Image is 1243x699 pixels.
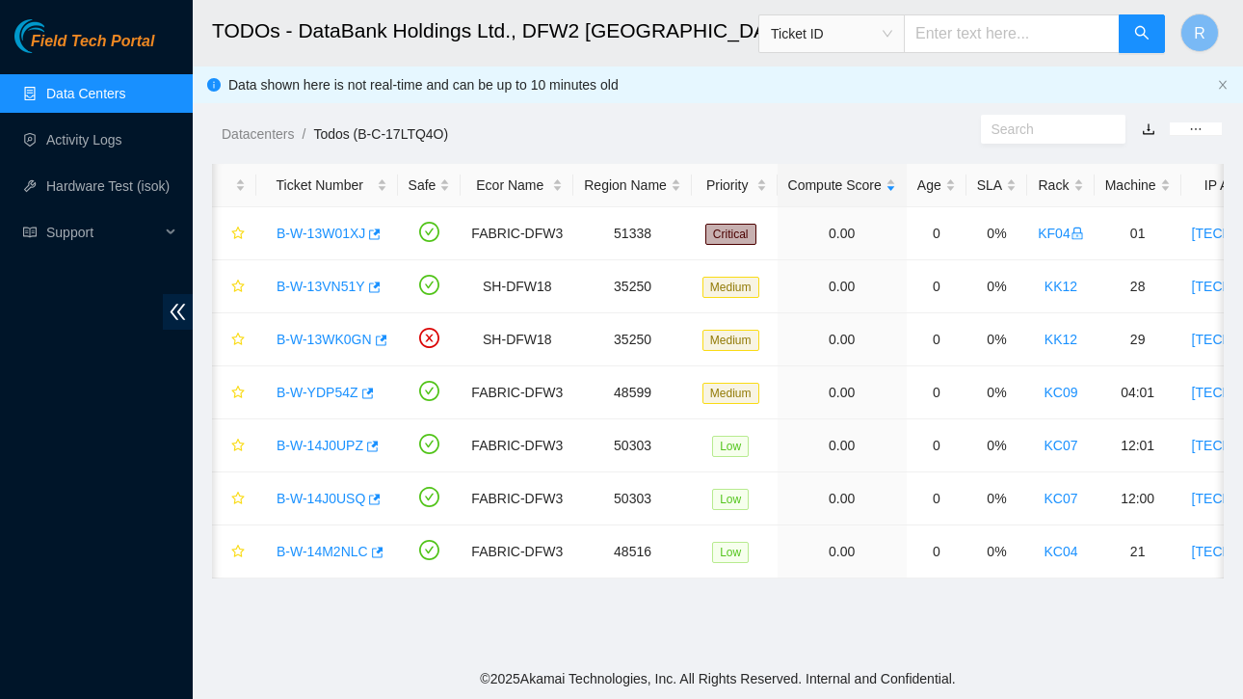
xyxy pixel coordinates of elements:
[1134,25,1150,43] span: search
[904,14,1120,53] input: Enter text here...
[277,226,365,241] a: B-W-13W01XJ
[1127,114,1170,145] button: download
[222,126,294,142] a: Datacenters
[277,332,372,347] a: B-W-13WK0GN
[1044,438,1077,453] a: KC07
[23,226,37,239] span: read
[1044,385,1077,400] a: KC09
[461,207,573,260] td: FABRIC-DFW3
[231,333,245,348] span: star
[419,487,439,507] span: check-circle
[1095,525,1181,578] td: 21
[223,377,246,408] button: star
[907,472,966,525] td: 0
[223,536,246,567] button: star
[163,294,193,330] span: double-left
[966,366,1027,419] td: 0%
[1044,544,1077,559] a: KC04
[966,472,1027,525] td: 0%
[14,35,154,60] a: Akamai TechnologiesField Tech Portal
[712,436,749,457] span: Low
[702,383,759,404] span: Medium
[966,207,1027,260] td: 0%
[1044,491,1077,506] a: KC07
[461,472,573,525] td: FABRIC-DFW3
[1045,332,1077,347] a: KK12
[907,207,966,260] td: 0
[1119,14,1165,53] button: search
[992,119,1100,140] input: Search
[778,525,907,578] td: 0.00
[231,227,245,242] span: star
[1217,79,1229,91] span: close
[1045,279,1077,294] a: KK12
[277,438,363,453] a: B-W-14J0UPZ
[223,218,246,249] button: star
[231,545,245,560] span: star
[419,381,439,401] span: check-circle
[1095,207,1181,260] td: 01
[907,525,966,578] td: 0
[778,366,907,419] td: 0.00
[277,279,365,294] a: B-W-13VN51Y
[223,483,246,514] button: star
[771,19,892,48] span: Ticket ID
[461,313,573,366] td: SH-DFW18
[1095,419,1181,472] td: 12:01
[966,313,1027,366] td: 0%
[1095,472,1181,525] td: 12:00
[1095,313,1181,366] td: 29
[573,419,692,472] td: 50303
[702,330,759,351] span: Medium
[1095,260,1181,313] td: 28
[573,260,692,313] td: 35250
[907,366,966,419] td: 0
[573,207,692,260] td: 51338
[193,659,1243,699] footer: © 2025 Akamai Technologies, Inc. All Rights Reserved. Internal and Confidential.
[907,260,966,313] td: 0
[573,313,692,366] td: 35250
[231,492,245,507] span: star
[302,126,305,142] span: /
[46,178,170,194] a: Hardware Test (isok)
[705,224,756,245] span: Critical
[573,472,692,525] td: 50303
[419,540,439,560] span: check-circle
[277,491,365,506] a: B-W-14J0USQ
[1217,79,1229,92] button: close
[419,328,439,348] span: close-circle
[778,313,907,366] td: 0.00
[231,439,245,454] span: star
[966,260,1027,313] td: 0%
[778,472,907,525] td: 0.00
[1038,226,1083,241] a: KF04lock
[712,542,749,563] span: Low
[46,86,125,101] a: Data Centers
[461,260,573,313] td: SH-DFW18
[231,280,245,295] span: star
[277,544,368,559] a: B-W-14M2NLC
[778,260,907,313] td: 0.00
[223,324,246,355] button: star
[461,419,573,472] td: FABRIC-DFW3
[712,489,749,510] span: Low
[313,126,448,142] a: Todos (B-C-17LTQ4O)
[461,366,573,419] td: FABRIC-DFW3
[1194,21,1205,45] span: R
[277,385,358,400] a: B-W-YDP54Z
[31,33,154,51] span: Field Tech Portal
[1180,13,1219,52] button: R
[1142,121,1155,137] a: download
[419,434,439,454] span: check-circle
[46,213,160,252] span: Support
[1095,366,1181,419] td: 04:01
[461,525,573,578] td: FABRIC-DFW3
[231,386,245,401] span: star
[778,419,907,472] td: 0.00
[966,419,1027,472] td: 0%
[1189,122,1203,136] span: ellipsis
[966,525,1027,578] td: 0%
[702,277,759,298] span: Medium
[573,525,692,578] td: 48516
[46,132,122,148] a: Activity Logs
